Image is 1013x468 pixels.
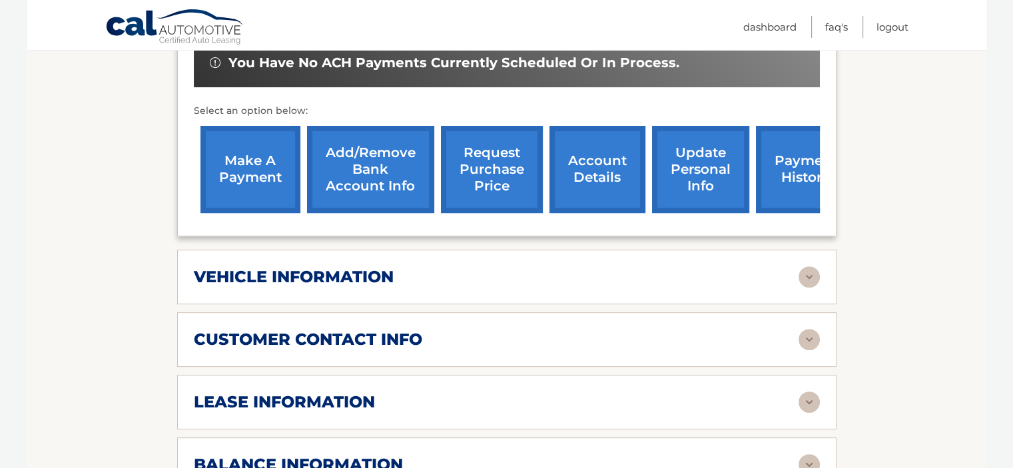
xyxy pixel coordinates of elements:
h2: customer contact info [194,330,422,350]
span: You have no ACH payments currently scheduled or in process. [228,55,679,71]
a: Cal Automotive [105,9,245,47]
h2: lease information [194,392,375,412]
p: Select an option below: [194,103,820,119]
img: alert-white.svg [210,57,220,68]
a: FAQ's [825,16,848,38]
a: Add/Remove bank account info [307,126,434,213]
a: account details [549,126,645,213]
a: request purchase price [441,126,543,213]
a: Logout [876,16,908,38]
a: update personal info [652,126,749,213]
a: Dashboard [743,16,797,38]
img: accordion-rest.svg [799,266,820,288]
a: make a payment [200,126,300,213]
img: accordion-rest.svg [799,329,820,350]
img: accordion-rest.svg [799,391,820,413]
a: payment history [756,126,856,213]
h2: vehicle information [194,267,394,287]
